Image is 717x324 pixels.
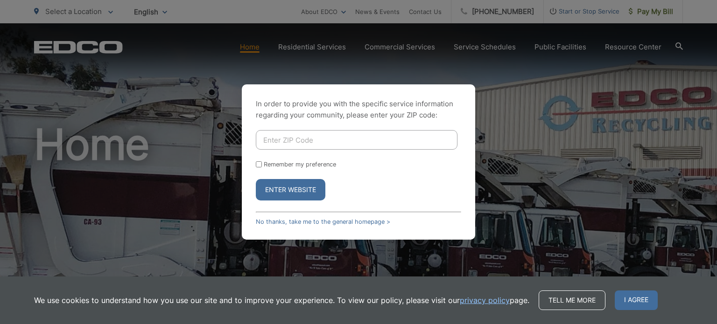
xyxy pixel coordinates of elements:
[256,179,325,200] button: Enter Website
[256,98,461,121] p: In order to provide you with the specific service information regarding your community, please en...
[264,161,336,168] label: Remember my preference
[256,130,457,150] input: Enter ZIP Code
[615,290,658,310] span: I agree
[256,218,390,225] a: No thanks, take me to the general homepage >
[539,290,605,310] a: Tell me more
[34,295,529,306] p: We use cookies to understand how you use our site and to improve your experience. To view our pol...
[460,295,510,306] a: privacy policy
